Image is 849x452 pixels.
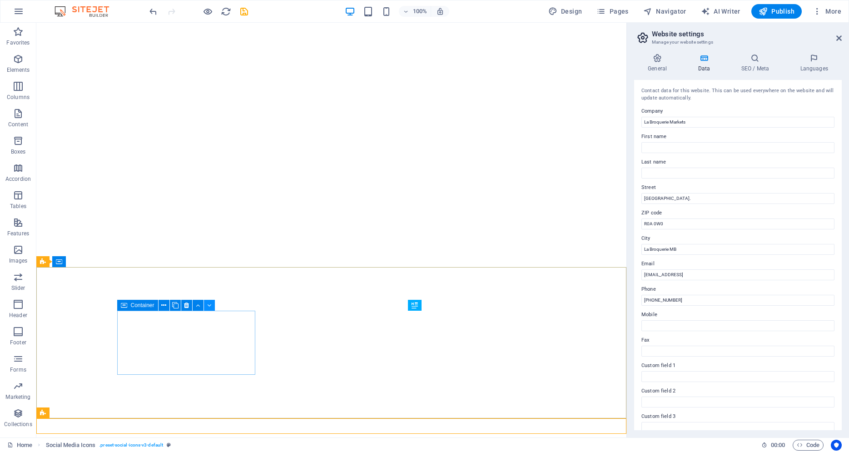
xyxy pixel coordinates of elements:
[786,54,842,73] h4: Languages
[634,54,684,73] h4: General
[148,6,159,17] i: Undo: Move elements (Ctrl+Z)
[809,4,845,19] button: More
[641,157,834,168] label: Last name
[238,6,249,17] button: save
[7,66,30,74] p: Elements
[412,6,427,17] h6: 100%
[220,6,231,17] button: reload
[701,7,740,16] span: AI Writer
[4,421,32,428] p: Collections
[641,284,834,295] label: Phone
[10,339,26,346] p: Footer
[436,7,444,15] i: On resize automatically adjust zoom level to fit chosen device.
[596,7,628,16] span: Pages
[641,233,834,244] label: City
[6,39,30,46] p: Favorites
[641,258,834,269] label: Email
[167,442,171,447] i: This element is a customizable preset
[148,6,159,17] button: undo
[593,4,632,19] button: Pages
[641,87,834,102] div: Contact data for this website. This can be used everywhere on the website and will update automat...
[5,393,30,401] p: Marketing
[641,106,834,117] label: Company
[697,4,744,19] button: AI Writer
[548,7,582,16] span: Design
[797,440,819,451] span: Code
[684,54,727,73] h4: Data
[10,366,26,373] p: Forms
[759,7,794,16] span: Publish
[7,440,32,451] a: Click to cancel selection. Double-click to open Pages
[202,6,213,17] button: Click here to leave preview mode and continue editing
[641,208,834,219] label: ZIP code
[777,442,779,448] span: :
[10,203,26,210] p: Tables
[545,4,586,19] div: Design (Ctrl+Alt+Y)
[641,309,834,320] label: Mobile
[652,38,824,46] h3: Manage your website settings
[52,6,120,17] img: Editor Logo
[641,386,834,397] label: Custom field 2
[399,6,431,17] button: 100%
[641,335,834,346] label: Fax
[641,182,834,193] label: Street
[640,4,690,19] button: Navigator
[221,6,231,17] i: Reload page
[5,175,31,183] p: Accordion
[8,121,28,128] p: Content
[239,6,249,17] i: Save (Ctrl+S)
[831,440,842,451] button: Usercentrics
[641,411,834,422] label: Custom field 3
[652,30,842,38] h2: Website settings
[641,360,834,371] label: Custom field 1
[7,230,29,237] p: Features
[793,440,824,451] button: Code
[643,7,686,16] span: Navigator
[9,257,28,264] p: Images
[751,4,802,19] button: Publish
[46,440,171,451] nav: breadcrumb
[813,7,841,16] span: More
[9,312,27,319] p: Header
[727,54,786,73] h4: SEO / Meta
[99,440,163,451] span: . preset-social-icons-v3-default
[11,148,26,155] p: Boxes
[771,440,785,451] span: 00 00
[46,440,96,451] span: Click to select. Double-click to edit
[545,4,586,19] button: Design
[7,94,30,101] p: Columns
[11,284,25,292] p: Slider
[131,303,154,308] span: Container
[761,440,785,451] h6: Session time
[641,131,834,142] label: First name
